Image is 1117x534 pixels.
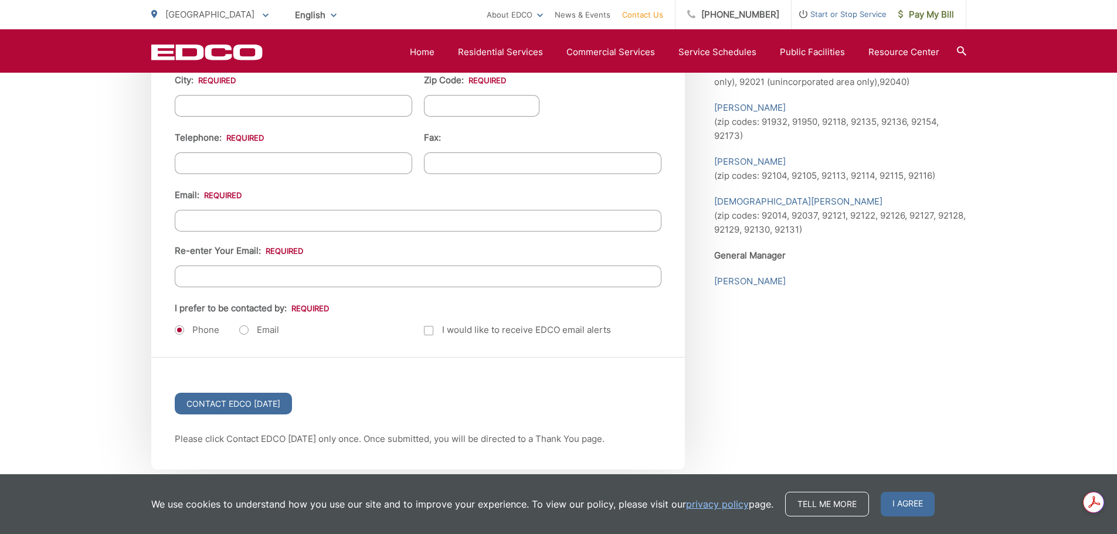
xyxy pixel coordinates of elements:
[424,323,611,337] label: I would like to receive EDCO email alerts
[165,9,254,20] span: [GEOGRAPHIC_DATA]
[678,45,756,59] a: Service Schedules
[714,101,786,115] a: [PERSON_NAME]
[898,8,954,22] span: Pay My Bill
[239,324,279,336] label: Email
[868,45,939,59] a: Resource Center
[780,45,845,59] a: Public Facilities
[286,5,345,25] span: English
[458,45,543,59] a: Residential Services
[622,8,663,22] a: Contact Us
[424,75,506,86] label: Zip Code:
[175,246,303,256] label: Re-enter Your Email:
[175,190,242,200] label: Email:
[487,8,543,22] a: About EDCO
[151,497,773,511] p: We use cookies to understand how you use our site and to improve your experience. To view our pol...
[714,250,786,261] b: General Manager
[175,303,329,314] label: I prefer to be contacted by:
[424,132,441,143] label: Fax:
[714,274,786,288] a: [PERSON_NAME]
[175,393,292,414] input: Contact EDCO [DATE]
[714,155,966,183] p: (zip codes: 92104, 92105, 92113, 92114, 92115, 92116)
[686,497,749,511] a: privacy policy
[175,324,219,336] label: Phone
[785,492,869,516] a: Tell me more
[175,432,661,446] p: Please click Contact EDCO [DATE] only once. Once submitted, you will be directed to a Thank You p...
[151,44,263,60] a: EDCD logo. Return to the homepage.
[714,195,882,209] a: [DEMOGRAPHIC_DATA][PERSON_NAME]
[555,8,610,22] a: News & Events
[881,492,935,516] span: I agree
[566,45,655,59] a: Commercial Services
[714,101,966,143] p: (zip codes: 91932, 91950, 92118, 92135, 92136, 92154, 92173)
[714,155,786,169] a: [PERSON_NAME]
[714,195,966,237] p: (zip codes: 92014, 92037, 92121, 92122, 92126, 92127, 92128, 92129, 92130, 92131)
[175,75,236,86] label: City:
[410,45,434,59] a: Home
[175,132,264,143] label: Telephone:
